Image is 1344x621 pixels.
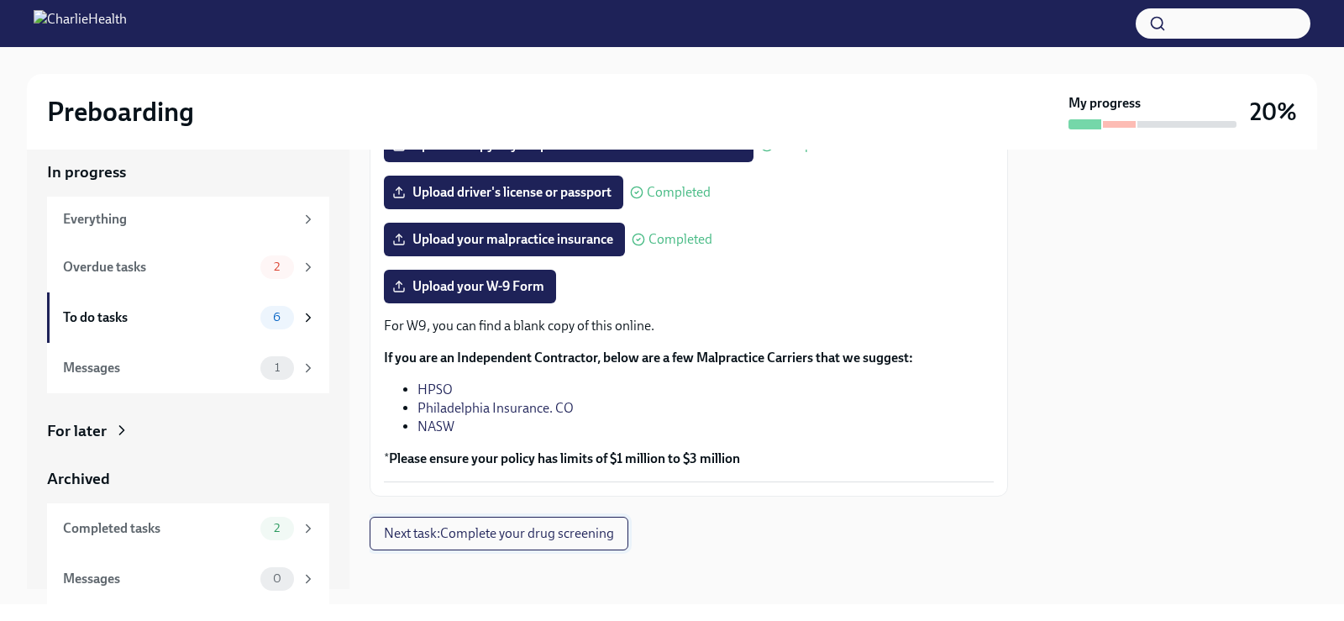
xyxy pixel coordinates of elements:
label: Upload your W-9 Form [384,270,556,303]
span: 2 [264,261,290,273]
span: 2 [264,522,290,534]
button: Next task:Complete your drug screening [370,517,628,550]
div: Completed tasks [63,519,254,538]
a: NASW [417,418,454,434]
a: Archived [47,468,329,490]
div: For later [47,420,107,442]
strong: If you are an Independent Contractor, below are a few Malpractice Carriers that we suggest: [384,350,913,366]
span: 6 [263,311,291,324]
div: Messages [63,359,254,377]
h2: Preboarding [47,95,194,129]
div: Messages [63,570,254,588]
span: Completed [648,233,712,246]
h3: 20% [1250,97,1297,127]
a: To do tasks6 [47,292,329,343]
a: Overdue tasks2 [47,242,329,292]
span: Upload driver's license or passport [396,184,612,201]
span: 1 [265,361,290,374]
a: Completed tasks2 [47,503,329,554]
a: Messages0 [47,554,329,604]
span: Upload your malpractice insurance [396,231,613,248]
label: Upload driver's license or passport [384,176,623,209]
div: Everything [63,210,294,229]
strong: Please ensure your policy has limits of $1 million to $3 million [389,450,740,466]
div: Overdue tasks [63,258,254,276]
div: To do tasks [63,308,254,327]
label: Upload your malpractice insurance [384,223,625,256]
a: HPSO [417,382,453,397]
a: For later [47,420,329,442]
a: Messages1 [47,343,329,393]
p: For W9, you can find a blank copy of this online. [384,317,994,335]
span: Next task : Complete your drug screening [384,525,614,542]
span: 0 [263,572,291,585]
a: Everything [47,197,329,242]
a: Philadelphia Insurance. CO [417,400,574,416]
span: Completed [777,139,841,152]
strong: My progress [1068,94,1141,113]
span: Completed [647,186,711,199]
span: Upload your W-9 Form [396,278,544,295]
a: In progress [47,161,329,183]
img: CharlieHealth [34,10,127,37]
